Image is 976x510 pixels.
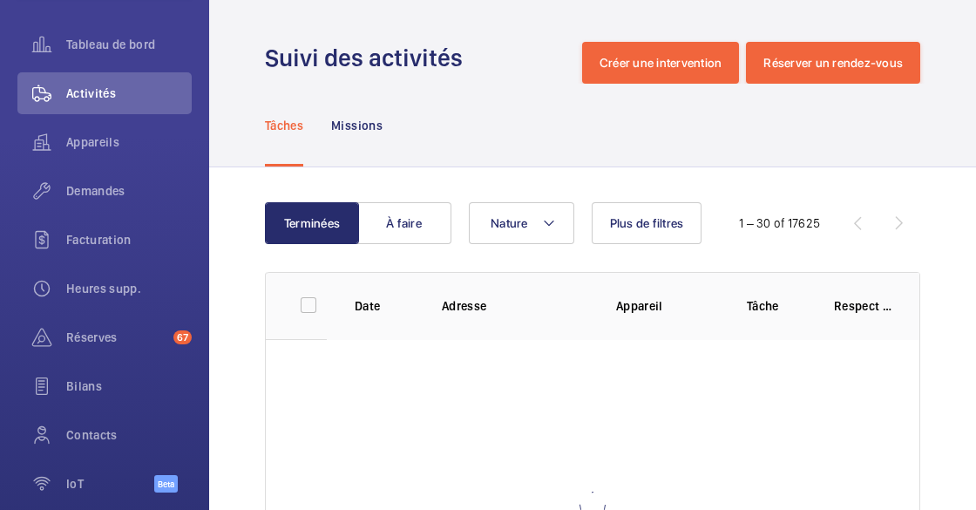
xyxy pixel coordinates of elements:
[834,297,893,315] p: Respect délai
[265,202,359,244] button: Terminées
[265,42,473,74] h1: Suivi des activités
[66,377,192,395] span: Bilans
[66,475,154,493] span: IoT
[357,202,451,244] button: À faire
[469,202,574,244] button: Nature
[154,475,178,493] span: Beta
[491,216,528,230] span: Nature
[610,216,684,230] span: Plus de filtres
[66,133,192,151] span: Appareils
[616,297,719,315] p: Appareil
[355,297,414,315] p: Date
[592,202,702,244] button: Plus de filtres
[66,231,192,248] span: Facturation
[331,117,383,134] p: Missions
[265,117,303,134] p: Tâches
[173,330,192,344] span: 67
[746,42,920,84] button: Réserver un rendez-vous
[582,42,740,84] button: Créer une intervention
[66,426,192,444] span: Contacts
[739,214,820,232] div: 1 – 30 of 17625
[66,85,192,102] span: Activités
[66,280,192,297] span: Heures supp.
[66,36,192,53] span: Tableau de bord
[66,329,166,346] span: Réserves
[747,297,806,315] p: Tâche
[442,297,588,315] p: Adresse
[66,182,192,200] span: Demandes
